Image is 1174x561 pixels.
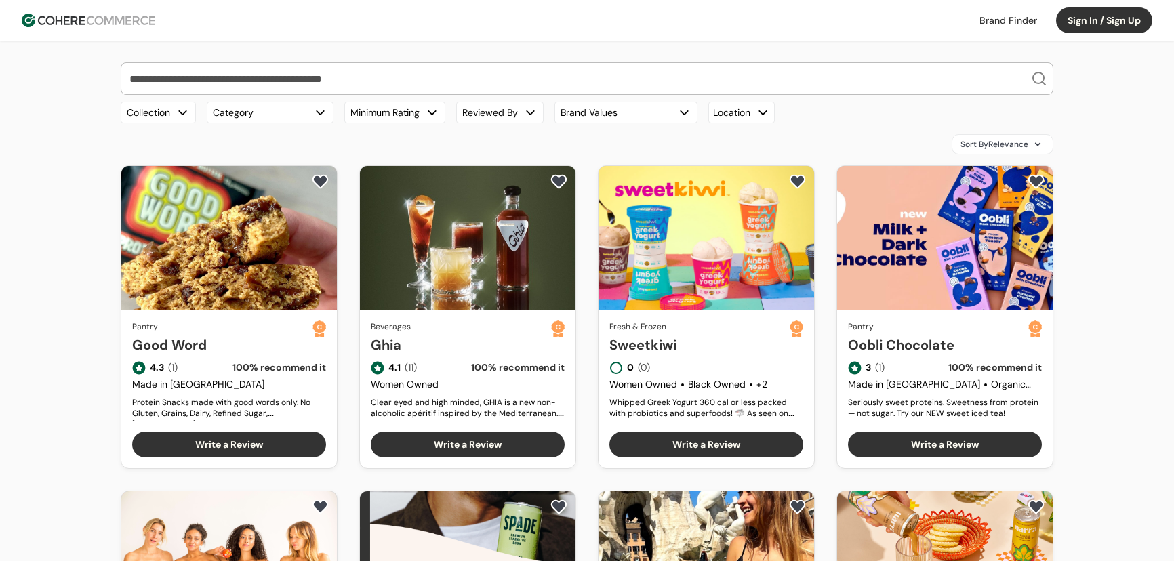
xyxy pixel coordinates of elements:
button: add to favorite [309,497,331,517]
button: Sign In / Sign Up [1056,7,1152,33]
a: Sweetkiwi [609,335,790,355]
button: add to favorite [786,497,809,517]
button: Write a Review [371,432,565,457]
button: Write a Review [848,432,1042,457]
a: Oobli Chocolate [848,335,1028,355]
img: Cohere Logo [22,14,155,27]
button: add to favorite [548,497,570,517]
button: Write a Review [609,432,803,457]
button: Write a Review [132,432,326,457]
a: Ghia [371,335,551,355]
button: add to favorite [1025,171,1047,192]
button: add to favorite [1025,497,1047,517]
button: add to favorite [309,171,331,192]
a: Good Word [132,335,312,355]
button: add to favorite [548,171,570,192]
button: add to favorite [786,171,809,192]
span: Sort By Relevance [960,138,1028,150]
